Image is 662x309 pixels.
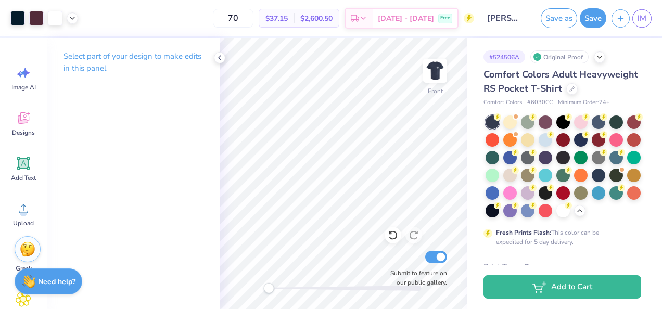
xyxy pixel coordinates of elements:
[541,8,577,28] button: Save as
[527,98,553,107] span: # 6030CC
[496,228,551,237] strong: Fresh Prints Flash:
[428,86,443,96] div: Front
[580,8,606,28] button: Save
[263,283,274,293] div: Accessibility label
[483,261,641,273] div: Print Type
[496,228,624,247] div: This color can be expedited for 5 day delivery.
[479,8,530,29] input: Untitled Design
[265,13,288,24] span: $37.15
[16,264,32,273] span: Greek
[440,15,450,22] span: Free
[483,68,638,95] span: Comfort Colors Adult Heavyweight RS Pocket T-Shirt
[425,60,445,81] img: Front
[300,13,333,24] span: $2,600.50
[638,12,646,24] span: IM
[558,98,610,107] span: Minimum Order: 24 +
[483,50,525,63] div: # 524506A
[385,268,447,287] label: Submit to feature on our public gallery.
[213,9,253,28] input: – –
[483,98,522,107] span: Comfort Colors
[11,83,36,92] span: Image AI
[63,50,203,74] p: Select part of your design to make edits in this panel
[632,9,652,28] a: IM
[483,275,641,299] button: Add to Cart
[13,219,34,227] span: Upload
[38,277,75,287] strong: Need help?
[378,13,434,24] span: [DATE] - [DATE]
[12,128,35,137] span: Designs
[530,50,589,63] div: Original Proof
[11,174,36,182] span: Add Text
